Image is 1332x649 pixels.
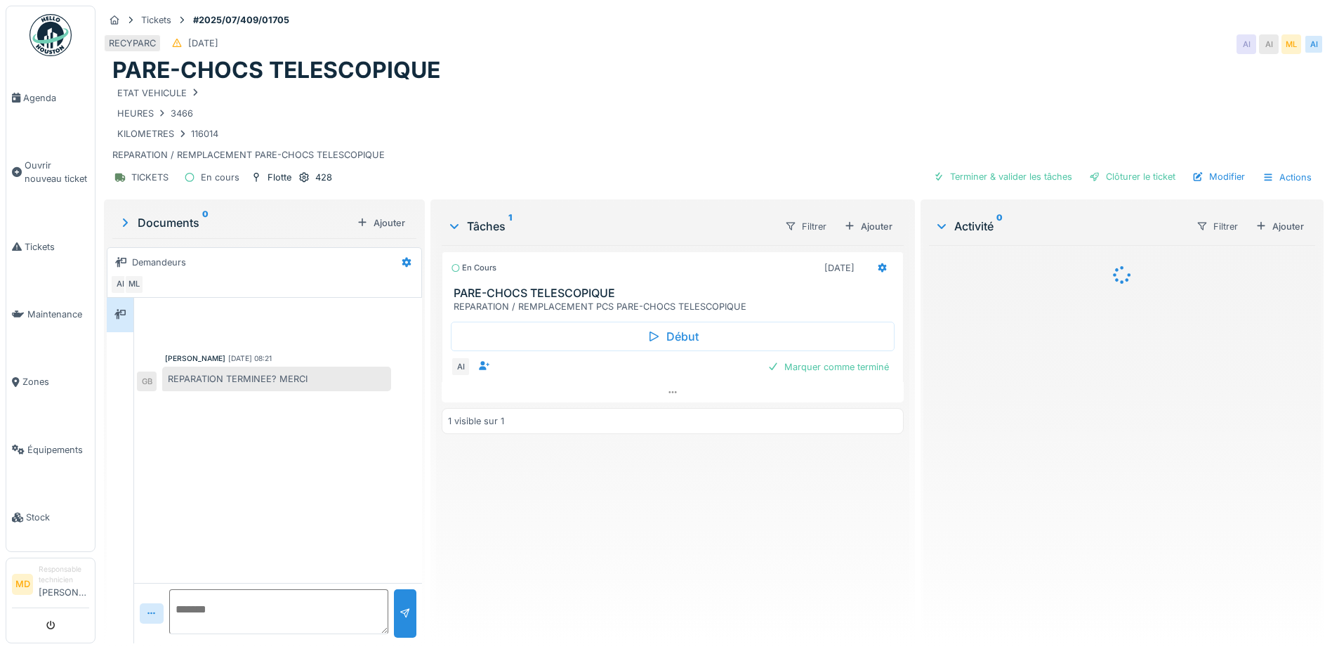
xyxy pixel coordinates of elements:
[315,171,332,184] div: 428
[132,256,186,269] div: Demandeurs
[6,484,95,551] a: Stock
[110,275,130,294] div: AI
[117,127,218,140] div: KILOMETRES 116014
[1237,34,1256,54] div: AI
[6,348,95,416] a: Zones
[26,511,89,524] span: Stock
[187,13,295,27] strong: #2025/07/409/01705
[6,131,95,213] a: Ouvrir nouveau ticket
[1281,34,1301,54] div: ML
[451,322,895,351] div: Début
[202,214,209,231] sup: 0
[1250,217,1310,236] div: Ajouter
[762,358,895,376] div: Marquer comme terminé
[6,64,95,131] a: Agenda
[935,218,1185,235] div: Activité
[996,218,1003,235] sup: 0
[1083,167,1181,186] div: Clôturer le ticket
[25,159,89,185] span: Ouvrir nouveau ticket
[448,414,504,428] div: 1 visible sur 1
[228,353,272,364] div: [DATE] 08:21
[1256,167,1318,188] div: Actions
[268,171,291,184] div: Flotte
[141,13,171,27] div: Tickets
[188,37,218,50] div: [DATE]
[1259,34,1279,54] div: AI
[117,107,193,120] div: HEURES 3466
[1190,216,1244,237] div: Filtrer
[22,375,89,388] span: Zones
[454,287,897,300] h3: PARE-CHOCS TELESCOPIQUE
[118,214,351,231] div: Documents
[451,262,496,274] div: En cours
[454,300,897,313] div: REPARATION / REMPLACEMENT PCS PARE-CHOCS TELESCOPIQUE
[6,213,95,280] a: Tickets
[6,416,95,483] a: Équipements
[201,171,239,184] div: En cours
[779,216,833,237] div: Filtrer
[39,564,89,605] li: [PERSON_NAME]
[29,14,72,56] img: Badge_color-CXgf-gQk.svg
[451,357,470,376] div: AI
[27,443,89,457] span: Équipements
[124,275,144,294] div: ML
[508,218,512,235] sup: 1
[162,367,391,391] div: REPARATION TERMINEE? MERCI
[109,37,156,50] div: RECYPARC
[112,57,440,84] h1: PARE-CHOCS TELESCOPIQUE
[25,240,89,254] span: Tickets
[1304,34,1324,54] div: AI
[12,564,89,608] a: MD Responsable technicien[PERSON_NAME]
[838,217,898,236] div: Ajouter
[447,218,773,235] div: Tâches
[165,353,225,364] div: [PERSON_NAME]
[137,372,157,391] div: GB
[117,86,201,100] div: ETAT VEHICULE
[351,214,411,232] div: Ajouter
[23,91,89,105] span: Agenda
[112,84,1315,162] div: REPARATION / REMPLACEMENT PARE-CHOCS TELESCOPIQUE
[27,308,89,321] span: Maintenance
[39,564,89,586] div: Responsable technicien
[1187,167,1251,186] div: Modifier
[6,280,95,348] a: Maintenance
[928,167,1078,186] div: Terminer & valider les tâches
[131,171,169,184] div: TICKETS
[824,261,855,275] div: [DATE]
[12,574,33,595] li: MD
